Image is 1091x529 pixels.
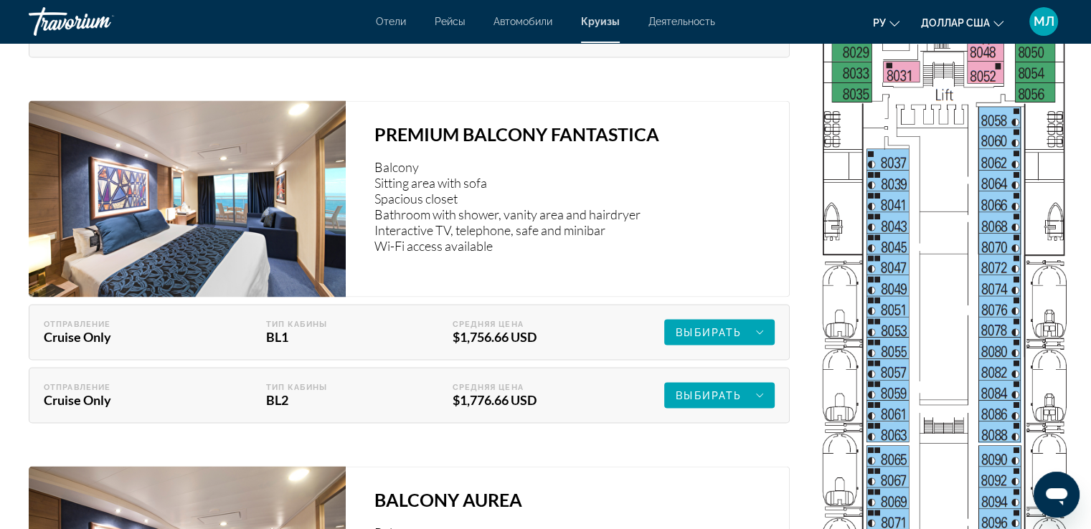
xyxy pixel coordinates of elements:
[374,123,775,145] h3: PREMIUM BALCONY FANTASTICA
[648,16,715,27] a: Деятельность
[266,329,402,345] div: BL1
[376,16,406,27] a: Отели
[664,383,775,409] button: Выбирать
[453,383,589,392] div: Средняя цена
[676,327,742,338] span: Выбирать
[453,392,589,408] div: $1,776.66 USD
[266,383,402,392] div: Тип кабины
[453,329,589,345] div: $1,756.66 USD
[873,12,899,33] button: Изменить язык
[664,320,775,345] button: Выбирать
[266,392,402,408] div: BL2
[435,16,465,27] a: Рейсы
[44,383,216,392] div: Отправление
[1034,472,1080,518] iframe: Кнопка запуска окна обмена сообщениями
[266,320,402,329] div: Тип кабины
[1034,14,1054,29] font: МЛ
[664,17,775,43] button: Выбирать
[1025,6,1062,37] button: Меню пользователя
[374,489,775,510] h3: BALCONY AUREA
[44,320,216,329] div: Отправление
[676,390,742,401] span: Выбирать
[44,329,216,345] div: Cruise Only
[453,320,589,329] div: Средняя цена
[29,101,346,297] img: 1637162469.jpg
[493,16,552,27] a: Автомобили
[873,17,886,29] font: ру
[374,159,775,254] p: Balcony Sitting area with sofa Spacious closet Bathroom with shower, vanity area and hairdryer In...
[44,392,216,408] div: Cruise Only
[921,12,1003,33] button: Изменить валюту
[581,16,620,27] a: Круизы
[29,3,172,40] a: Травориум
[921,17,990,29] font: доллар США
